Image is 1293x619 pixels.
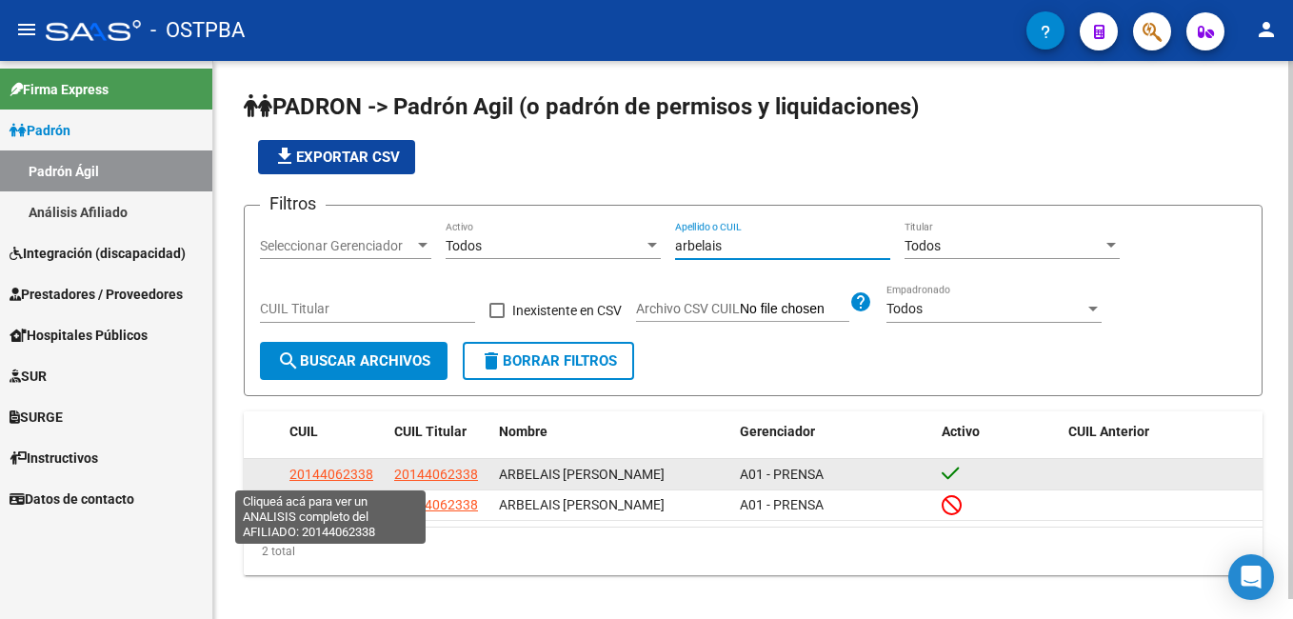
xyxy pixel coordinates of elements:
span: CUIL [289,424,318,439]
mat-icon: menu [15,18,38,41]
span: Integración (discapacidad) [10,243,186,264]
span: Archivo CSV CUIL [636,301,740,316]
datatable-header-cell: Activo [934,411,1061,452]
div: 2 total [244,528,1263,575]
button: Buscar Archivos [260,342,448,380]
datatable-header-cell: Nombre [491,411,732,452]
input: Archivo CSV CUIL [740,301,849,318]
span: SURGE [10,407,63,428]
span: SUR [10,366,47,387]
datatable-header-cell: CUIL Titular [387,411,491,452]
mat-icon: file_download [273,145,296,168]
span: Prestadores / Proveedores [10,284,183,305]
span: Todos [446,238,482,253]
datatable-header-cell: CUIL [282,411,387,452]
span: Seleccionar Gerenciador [260,238,414,254]
span: Todos [886,301,923,316]
div: Open Intercom Messenger [1228,554,1274,600]
mat-icon: delete [480,349,503,372]
h3: Filtros [260,190,326,217]
span: A01 - PRENSA [740,497,824,512]
span: - OSTPBA [150,10,245,51]
mat-icon: search [277,349,300,372]
span: A01 - PRENSA [740,467,824,482]
span: Padrón [10,120,70,141]
span: Todos [905,238,941,253]
span: Instructivos [10,448,98,469]
span: Exportar CSV [273,149,400,166]
span: Borrar Filtros [480,352,617,369]
span: Hospitales Públicos [10,325,148,346]
datatable-header-cell: Gerenciador [732,411,935,452]
span: CUIL Anterior [1068,424,1149,439]
button: Exportar CSV [258,140,415,174]
span: CUIL Titular [394,424,467,439]
span: 20144062338 [394,467,478,482]
span: Firma Express [10,79,109,100]
span: ARBELAIS [PERSON_NAME] [499,467,665,482]
span: Buscar Archivos [277,352,430,369]
mat-icon: help [849,290,872,313]
datatable-header-cell: CUIL Anterior [1061,411,1263,452]
button: Borrar Filtros [463,342,634,380]
span: Datos de contacto [10,489,134,509]
span: 20144062338 [289,467,373,482]
span: 27409039818 [289,497,373,512]
span: ARBELAIS [PERSON_NAME] [499,497,665,512]
span: PADRON -> Padrón Agil (o padrón de permisos y liquidaciones) [244,93,919,120]
span: 20144062338 [394,497,478,512]
span: Inexistente en CSV [512,299,622,322]
span: Gerenciador [740,424,815,439]
span: Activo [942,424,980,439]
mat-icon: person [1255,18,1278,41]
span: Nombre [499,424,547,439]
